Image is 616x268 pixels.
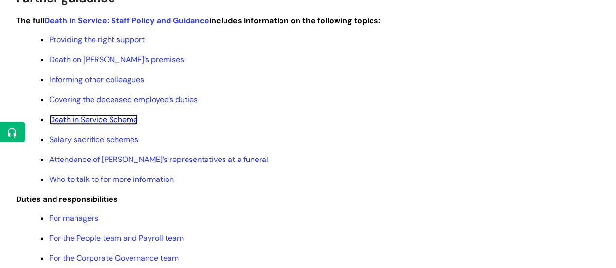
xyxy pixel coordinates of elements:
[16,16,380,26] strong: The full includes information on the following topics:
[49,174,174,184] a: Who to talk to for more information
[49,253,179,263] a: For the Corporate Governance team
[16,194,118,204] strong: Duties and responsibilities
[49,154,268,164] a: Attendance of [PERSON_NAME]’s representatives at a funeral
[49,54,184,65] a: Death on [PERSON_NAME]’s premises
[49,233,184,243] a: For the People team and Payroll team
[49,94,198,105] a: Covering the deceased employee’s duties
[49,134,138,144] a: Salary sacrifice schemes
[49,213,98,223] a: For managers
[44,16,209,26] a: Death in Service: Staff Policy and Guidance
[49,35,145,45] a: Providing the right support
[49,74,144,85] a: Informing other colleagues
[49,114,138,125] a: Death in Service Scheme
